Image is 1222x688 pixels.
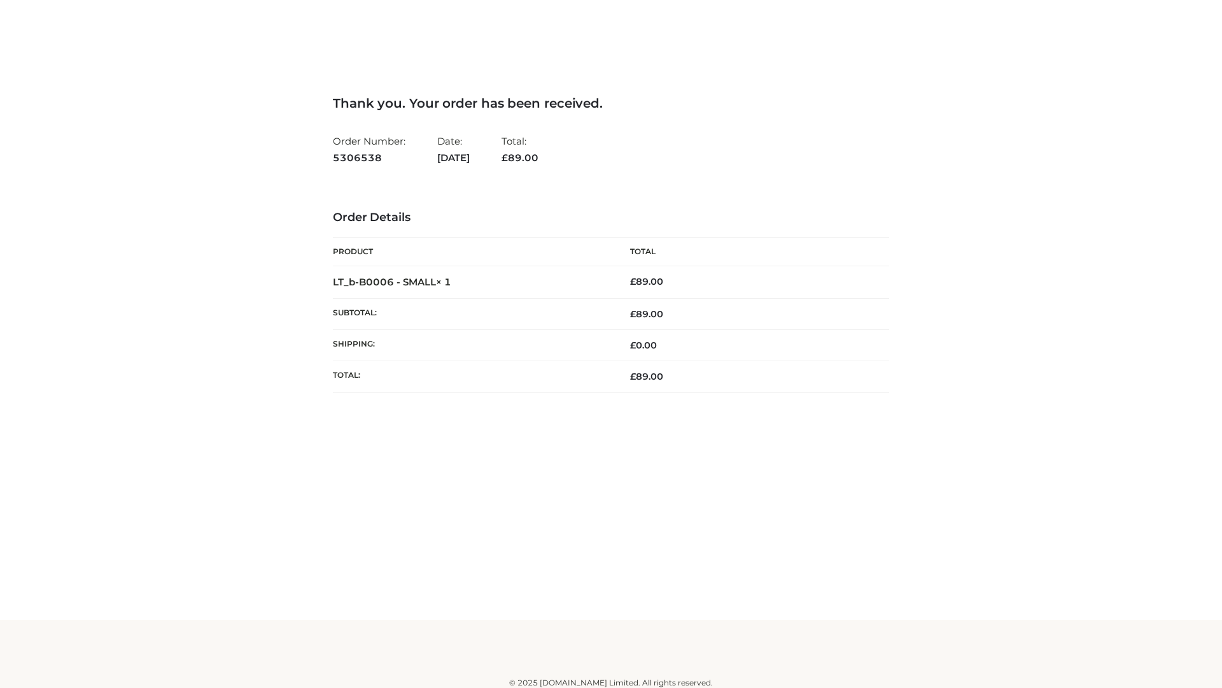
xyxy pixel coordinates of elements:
[502,152,538,164] span: 89.00
[333,150,405,166] strong: 5306538
[630,276,663,287] bdi: 89.00
[333,130,405,169] li: Order Number:
[502,152,508,164] span: £
[630,371,663,382] span: 89.00
[333,298,611,329] th: Subtotal:
[333,361,611,392] th: Total:
[630,340,657,351] bdi: 0.00
[333,96,889,111] h3: Thank you. Your order has been received.
[437,150,470,166] strong: [DATE]
[630,276,636,287] span: £
[333,330,611,361] th: Shipping:
[630,340,636,351] span: £
[611,238,889,266] th: Total
[502,130,538,169] li: Total:
[333,211,889,225] h3: Order Details
[630,371,636,382] span: £
[436,276,451,288] strong: × 1
[333,238,611,266] th: Product
[630,308,636,320] span: £
[333,276,451,288] strong: LT_b-B0006 - SMALL
[437,130,470,169] li: Date:
[630,308,663,320] span: 89.00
